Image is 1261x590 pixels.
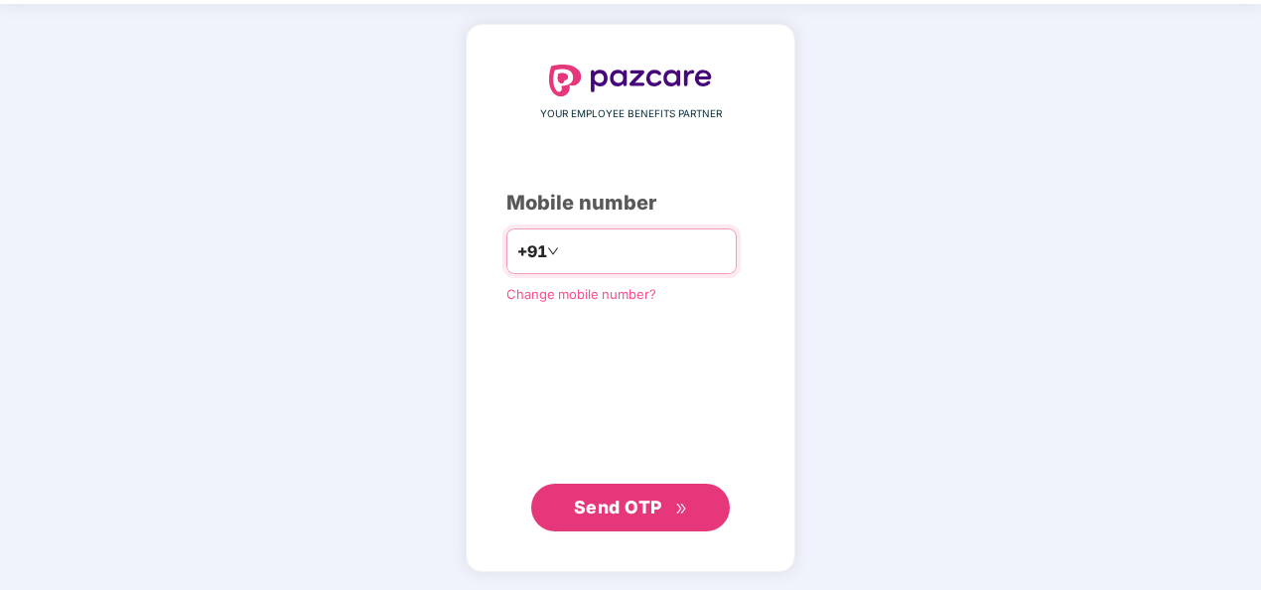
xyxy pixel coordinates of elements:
[549,65,712,96] img: logo
[531,484,730,531] button: Send OTPdouble-right
[675,503,688,516] span: double-right
[506,286,656,302] a: Change mobile number?
[547,245,559,257] span: down
[574,497,662,517] span: Send OTP
[506,188,755,219] div: Mobile number
[540,106,722,122] span: YOUR EMPLOYEE BENEFITS PARTNER
[517,239,547,264] span: +91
